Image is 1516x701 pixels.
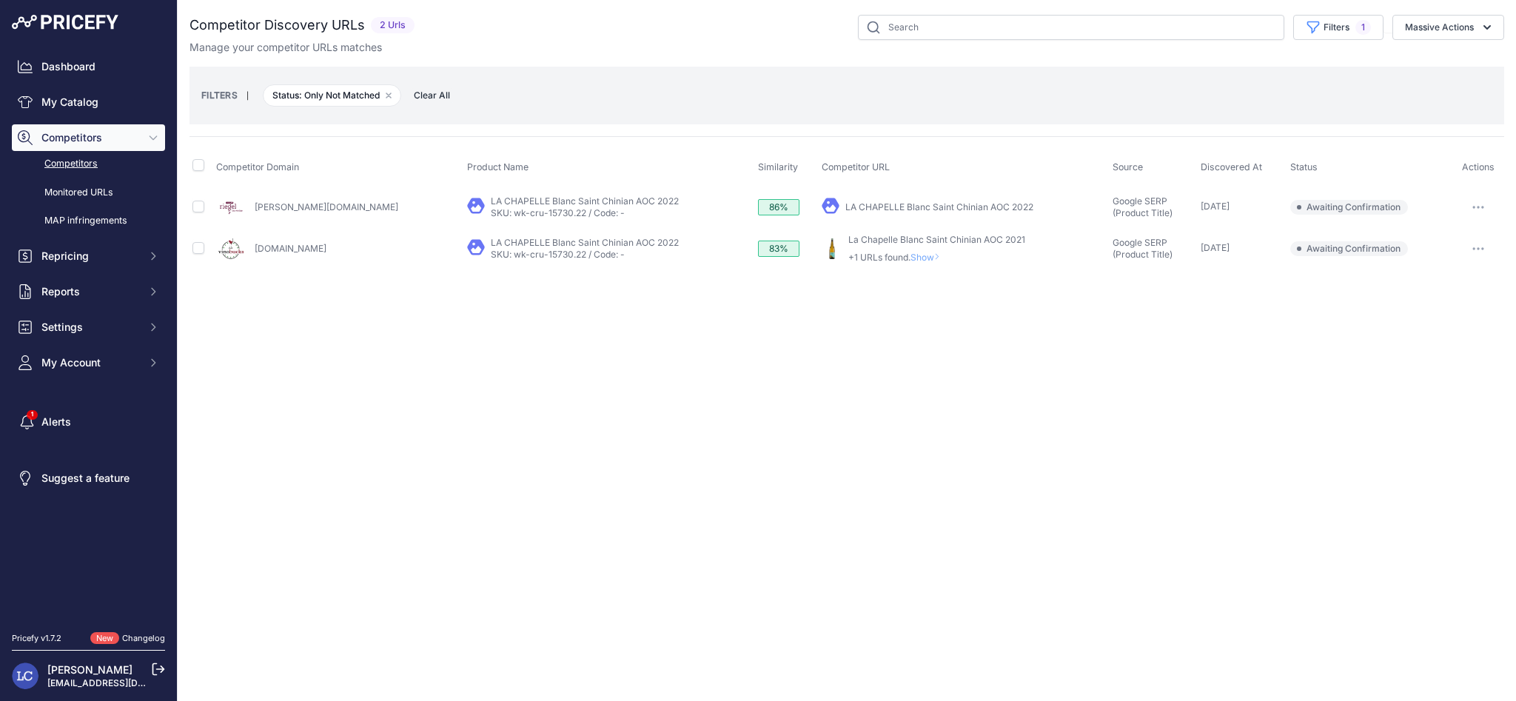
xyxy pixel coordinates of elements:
div: 86% [758,199,799,215]
p: Manage your competitor URLs matches [189,40,382,55]
a: Dashboard [12,53,165,80]
a: [DOMAIN_NAME] [255,243,326,254]
span: Actions [1462,161,1495,172]
span: [DATE] [1201,201,1230,212]
button: Competitors [12,124,165,151]
a: LA CHAPELLE Blanc Saint Chinian AOC 2022 [491,237,679,248]
a: Alerts [12,409,165,435]
span: Status [1290,161,1318,172]
a: La Chapelle Blanc Saint Chinian AOC 2021 [848,234,1025,245]
span: Discovered At [1201,161,1262,172]
small: | [238,91,258,100]
span: Competitors [41,130,138,145]
button: Settings [12,314,165,341]
span: Awaiting Confirmation [1290,200,1408,215]
span: 2 Urls [371,17,415,34]
button: Clear All [406,88,457,103]
a: SKU: wk-cru-15730.22 / Code: - [491,207,625,218]
a: SKU: wk-cru-15730.22 / Code: - [491,249,625,260]
span: Source [1113,161,1143,172]
span: Awaiting Confirmation [1290,241,1408,256]
span: New [90,632,119,645]
a: Competitors [12,151,165,177]
span: Show [910,252,946,263]
span: Reports [41,284,138,299]
a: [PERSON_NAME][DOMAIN_NAME] [255,201,398,212]
a: [EMAIL_ADDRESS][DOMAIN_NAME] [47,677,202,688]
a: MAP infringements [12,208,165,234]
a: Suggest a feature [12,465,165,492]
span: Competitor URL [822,161,890,172]
input: Search [858,15,1284,40]
nav: Sidebar [12,53,165,614]
button: My Account [12,349,165,376]
button: Massive Actions [1392,15,1504,40]
div: Pricefy v1.7.2 [12,632,61,645]
span: Similarity [758,161,798,172]
button: Repricing [12,243,165,269]
a: [PERSON_NAME] [47,663,133,676]
a: Monitored URLs [12,180,165,206]
a: Changelog [122,633,165,643]
span: Google SERP (Product Title) [1113,195,1173,218]
span: My Account [41,355,138,370]
a: My Catalog [12,89,165,115]
span: Product Name [467,161,529,172]
div: 83% [758,241,799,257]
p: +1 URLs found. [848,252,1025,264]
h2: Competitor Discovery URLs [189,15,365,36]
span: Repricing [41,249,138,264]
span: Google SERP (Product Title) [1113,237,1173,260]
span: Settings [41,320,138,335]
a: LA CHAPELLE Blanc Saint Chinian AOC 2022 [491,195,679,207]
small: FILTERS [201,90,238,101]
span: [DATE] [1201,242,1230,253]
button: Filters1 [1293,15,1383,40]
button: Reports [12,278,165,305]
span: Competitor Domain [216,161,299,172]
img: Pricefy Logo [12,15,118,30]
a: LA CHAPELLE Blanc Saint Chinian AOC 2022 [845,201,1033,212]
span: 1 [1355,20,1371,35]
span: Status: Only Not Matched [263,84,401,107]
